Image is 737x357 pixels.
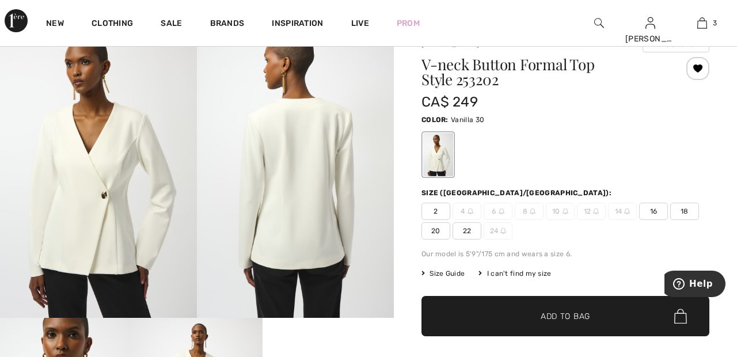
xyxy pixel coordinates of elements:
img: ring-m.svg [468,208,473,214]
iframe: Opens a widget where you can find more information [664,271,725,299]
div: [PERSON_NAME] [625,33,676,45]
span: CA$ 249 [421,94,478,110]
img: 1ère Avenue [5,9,28,32]
span: 24 [484,222,512,240]
span: 4 [453,203,481,220]
img: ring-m.svg [499,208,504,214]
img: Bag.svg [674,309,687,324]
span: 12 [577,203,606,220]
a: Brands [210,18,245,31]
a: Prom [397,17,420,29]
img: V-neck Button Formal Top Style 253202. 2 [197,22,394,318]
span: 22 [453,222,481,240]
span: Inspiration [272,18,323,31]
span: 2 [421,203,450,220]
span: Add to Bag [541,310,590,322]
img: ring-m.svg [593,208,599,214]
span: Vanilla 30 [451,116,484,124]
h1: V-neck Button Formal Top Style 253202 [421,57,662,87]
span: 6 [484,203,512,220]
a: 3 [677,16,727,30]
div: Our model is 5'9"/175 cm and wears a size 6. [421,249,709,259]
div: Vanilla 30 [423,133,453,176]
div: I can't find my size [478,268,551,279]
a: Sign In [645,17,655,28]
a: Live [351,17,369,29]
img: ring-m.svg [563,208,568,214]
span: 8 [515,203,544,220]
a: Clothing [92,18,133,31]
a: Sale [161,18,182,31]
img: search the website [594,16,604,30]
span: Size Guide [421,268,465,279]
div: Size ([GEOGRAPHIC_DATA]/[GEOGRAPHIC_DATA]): [421,188,614,198]
span: Color: [421,116,449,124]
span: 20 [421,222,450,240]
span: 10 [546,203,575,220]
a: New [46,18,64,31]
img: ring-m.svg [500,228,506,234]
button: Add to Bag [421,296,709,336]
img: ring-m.svg [624,208,630,214]
span: 16 [639,203,668,220]
span: 18 [670,203,699,220]
span: 14 [608,203,637,220]
img: My Info [645,16,655,30]
span: 3 [713,18,717,28]
img: ring-m.svg [530,208,535,214]
img: My Bag [697,16,707,30]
